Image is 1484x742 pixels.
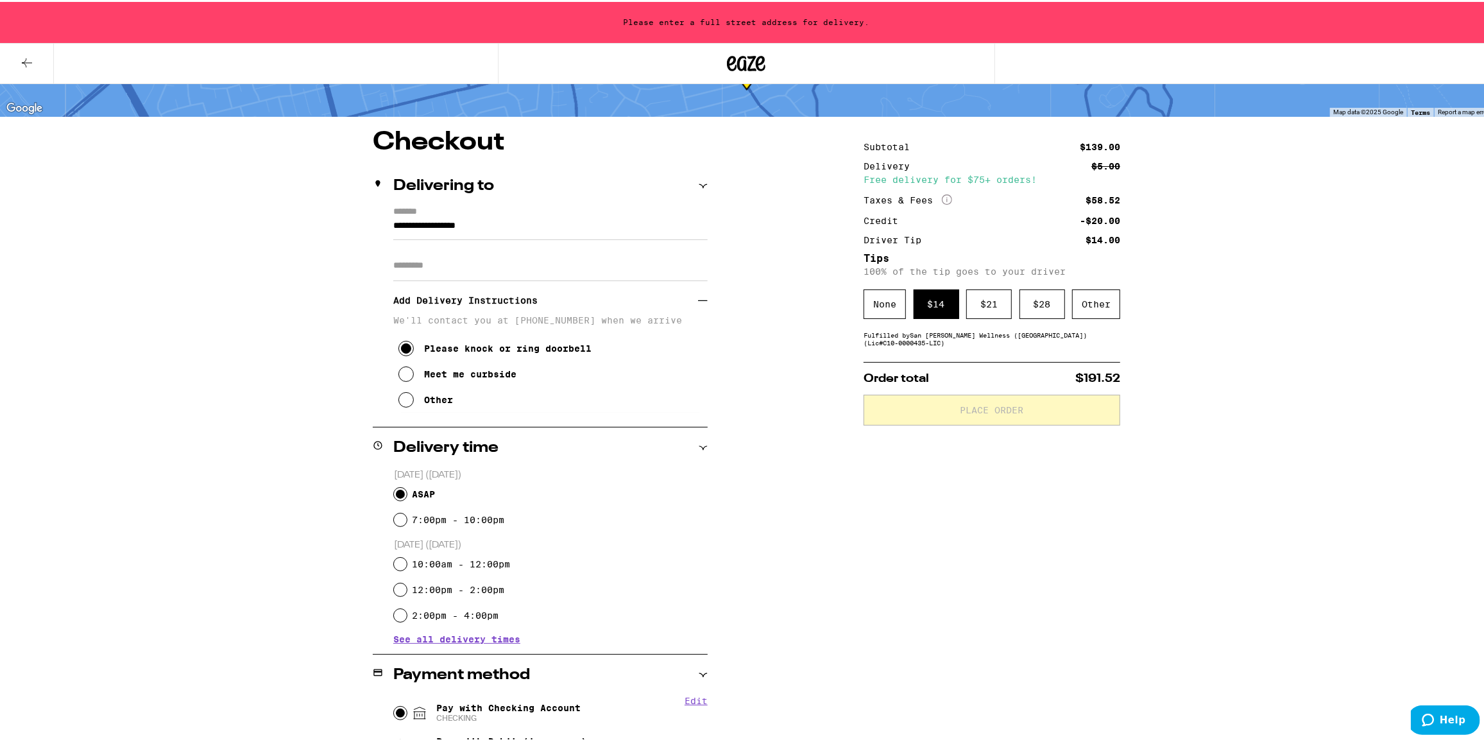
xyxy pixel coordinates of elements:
[864,173,1120,182] div: Free delivery for $75+ orders!
[864,371,929,383] span: Order total
[685,694,708,704] button: Edit
[864,288,906,317] div: None
[393,313,708,324] p: We'll contact you at [PHONE_NUMBER] when we arrive
[864,252,1120,262] h5: Tips
[1091,160,1120,169] div: $5.00
[393,438,499,454] h2: Delivery time
[1072,288,1120,317] div: Other
[394,467,708,479] p: [DATE] ([DATE])
[373,128,708,153] h1: Checkout
[864,393,1120,424] button: Place Order
[436,711,581,721] span: CHECKING
[412,487,435,497] span: ASAP
[1411,107,1430,114] a: Terms
[424,367,516,377] div: Meet me curbside
[436,701,581,721] span: Pay with Checking Account
[394,537,708,549] p: [DATE] ([DATE])
[914,288,959,317] div: $ 14
[3,98,46,115] img: Google
[1080,214,1120,223] div: -$20.00
[393,633,520,642] button: See all delivery times
[864,193,952,204] div: Taxes & Fees
[1333,107,1403,114] span: Map data ©2025 Google
[412,583,504,593] label: 12:00pm - 2:00pm
[864,141,919,150] div: Subtotal
[393,666,530,681] h2: Payment method
[398,359,516,385] button: Meet me curbside
[398,385,453,411] button: Other
[1080,141,1120,150] div: $139.00
[1411,703,1480,736] iframe: Opens a widget where you can find more information
[1019,288,1065,317] div: $ 28
[864,214,907,223] div: Credit
[1075,371,1120,383] span: $191.52
[424,341,592,352] div: Please knock or ring doorbell
[960,404,1024,413] span: Place Order
[864,329,1120,345] div: Fulfilled by San [PERSON_NAME] Wellness ([GEOGRAPHIC_DATA]) (Lic# C10-0000435-LIC )
[864,264,1120,275] p: 100% of the tip goes to your driver
[412,557,510,567] label: 10:00am - 12:00pm
[424,393,453,403] div: Other
[398,334,592,359] button: Please knock or ring doorbell
[393,284,698,313] h3: Add Delivery Instructions
[3,98,46,115] a: Open this area in Google Maps (opens a new window)
[1086,234,1120,243] div: $14.00
[864,160,919,169] div: Delivery
[412,608,499,619] label: 2:00pm - 4:00pm
[1086,194,1120,203] div: $58.52
[864,234,930,243] div: Driver Tip
[412,513,504,523] label: 7:00pm - 10:00pm
[966,288,1012,317] div: $ 21
[393,177,494,192] h2: Delivering to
